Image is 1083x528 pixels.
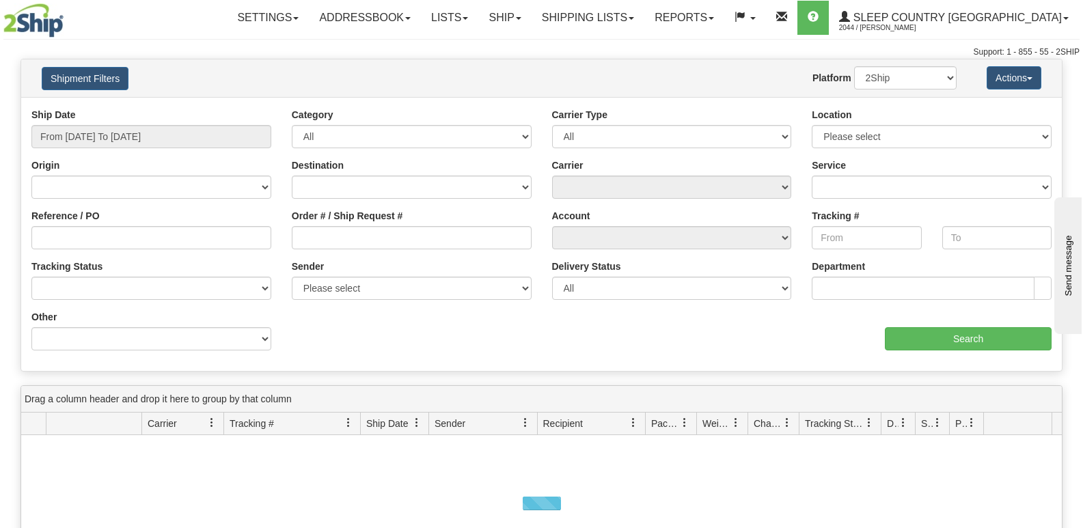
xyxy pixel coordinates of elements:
label: Origin [31,158,59,172]
label: Service [812,158,846,172]
span: Tracking Status [805,417,864,430]
label: Account [552,209,590,223]
a: Tracking # filter column settings [337,411,360,434]
a: Shipment Issues filter column settings [926,411,949,434]
div: grid grouping header [21,386,1062,413]
label: Location [812,108,851,122]
div: Support: 1 - 855 - 55 - 2SHIP [3,46,1080,58]
a: Ship [478,1,531,35]
div: Send message [10,12,126,22]
a: Packages filter column settings [673,411,696,434]
label: Carrier [552,158,584,172]
a: Carrier filter column settings [200,411,223,434]
a: Recipient filter column settings [622,411,645,434]
button: Actions [987,66,1041,89]
span: Packages [651,417,680,430]
span: 2044 / [PERSON_NAME] [839,21,942,35]
label: Department [812,260,865,273]
a: Ship Date filter column settings [405,411,428,434]
label: Carrier Type [552,108,607,122]
span: Weight [702,417,731,430]
a: Settings [227,1,309,35]
input: From [812,226,921,249]
span: Ship Date [366,417,408,430]
label: Category [292,108,333,122]
span: Pickup Status [955,417,967,430]
a: Lists [421,1,478,35]
span: Charge [754,417,782,430]
a: Delivery Status filter column settings [892,411,915,434]
span: Sleep Country [GEOGRAPHIC_DATA] [850,12,1062,23]
a: Pickup Status filter column settings [960,411,983,434]
img: logo2044.jpg [3,3,64,38]
span: Delivery Status [887,417,899,430]
label: Tracking Status [31,260,102,273]
a: Sender filter column settings [514,411,537,434]
a: Tracking Status filter column settings [858,411,881,434]
iframe: chat widget [1052,194,1082,333]
a: Weight filter column settings [724,411,748,434]
label: Other [31,310,57,324]
label: Ship Date [31,108,76,122]
span: Shipment Issues [921,417,933,430]
a: Reports [644,1,724,35]
input: To [942,226,1052,249]
label: Destination [292,158,344,172]
span: Recipient [543,417,583,430]
a: Charge filter column settings [776,411,799,434]
span: Tracking # [230,417,274,430]
input: Search [885,327,1052,350]
a: Sleep Country [GEOGRAPHIC_DATA] 2044 / [PERSON_NAME] [829,1,1079,35]
label: Platform [812,71,851,85]
label: Sender [292,260,324,273]
a: Shipping lists [532,1,644,35]
label: Order # / Ship Request # [292,209,403,223]
a: Addressbook [309,1,421,35]
span: Carrier [148,417,177,430]
label: Reference / PO [31,209,100,223]
label: Delivery Status [552,260,621,273]
span: Sender [435,417,465,430]
label: Tracking # [812,209,859,223]
button: Shipment Filters [42,67,128,90]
